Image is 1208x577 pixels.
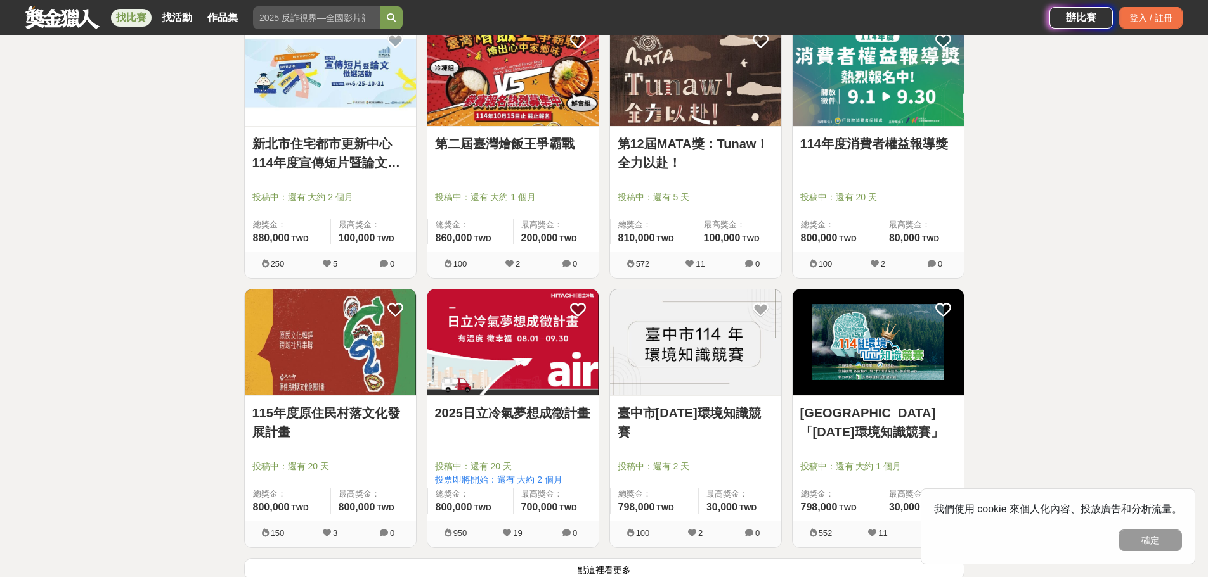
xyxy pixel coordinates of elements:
span: 0 [755,528,760,538]
span: 最高獎金： [706,488,774,500]
a: Cover Image [793,20,964,127]
span: 19 [513,528,522,538]
span: 投稿中：還有 大約 2 個月 [252,191,408,204]
a: 作品集 [202,9,243,27]
span: TWD [291,504,308,512]
img: Cover Image [245,289,416,395]
img: Cover Image [793,289,964,395]
span: TWD [739,504,757,512]
span: 0 [755,259,760,269]
a: Cover Image [610,20,781,127]
span: 11 [878,528,887,538]
span: TWD [922,234,939,243]
span: 880,000 [253,232,290,243]
img: Cover Image [245,20,416,126]
span: 798,000 [618,502,655,512]
span: 800,000 [436,502,472,512]
img: Cover Image [427,289,599,395]
span: TWD [656,234,673,243]
span: 2 [516,259,520,269]
span: 0 [938,259,942,269]
a: 115年度原住民村落文化發展計畫 [252,403,408,441]
a: Cover Image [245,20,416,127]
a: 辦比賽 [1049,7,1113,29]
div: 登入 / 註冊 [1119,7,1183,29]
span: 0 [390,259,394,269]
span: 80,000 [889,232,920,243]
span: 總獎金： [436,219,505,231]
span: 投票即將開始：還有 大約 2 個月 [435,473,591,486]
img: Cover Image [793,20,964,126]
span: 11 [696,259,705,269]
span: 150 [271,528,285,538]
input: 2025 反詐視界—全國影片競賽 [253,6,380,29]
span: TWD [839,234,856,243]
span: 200,000 [521,232,558,243]
a: Cover Image [427,20,599,127]
span: TWD [839,504,856,512]
span: TWD [742,234,759,243]
span: 860,000 [436,232,472,243]
span: 最高獎金： [339,488,408,500]
a: 2025日立冷氣夢想成徵計畫 [435,403,591,422]
span: 投稿中：還有 20 天 [800,191,956,204]
a: 臺中市[DATE]環境知識競賽 [618,403,774,441]
span: 3 [333,528,337,538]
span: TWD [474,504,491,512]
a: 找比賽 [111,9,152,27]
span: TWD [559,234,576,243]
span: 投稿中：還有 20 天 [435,460,591,473]
span: 總獎金： [618,488,691,500]
span: 800,000 [339,502,375,512]
a: 114年度消費者權益報導獎 [800,134,956,153]
span: 最高獎金： [889,219,956,231]
span: 0 [573,259,577,269]
button: 確定 [1119,529,1182,551]
span: 810,000 [618,232,655,243]
span: 798,000 [801,502,838,512]
span: 最高獎金： [521,488,591,500]
span: TWD [656,504,673,512]
span: 最高獎金： [889,488,956,500]
span: 總獎金： [436,488,505,500]
a: 新北市住宅都市更新中心 114年度宣傳短片暨論文徵選活動 [252,134,408,172]
span: 最高獎金： [339,219,408,231]
span: 950 [453,528,467,538]
span: 100 [819,259,833,269]
a: [GEOGRAPHIC_DATA]「[DATE]環境知識競賽」 [800,403,956,441]
span: 552 [819,528,833,538]
img: Cover Image [610,20,781,126]
span: 30,000 [706,502,737,512]
a: 找活動 [157,9,197,27]
span: 800,000 [253,502,290,512]
span: 投稿中：還有 2 天 [618,460,774,473]
span: 總獎金： [801,488,873,500]
span: 572 [636,259,650,269]
span: 投稿中：還有 大約 1 個月 [800,460,956,473]
span: 30,000 [889,502,920,512]
span: 250 [271,259,285,269]
span: 投稿中：還有 大約 1 個月 [435,191,591,204]
span: 0 [390,528,394,538]
span: 100 [453,259,467,269]
span: 投稿中：還有 20 天 [252,460,408,473]
span: 700,000 [521,502,558,512]
span: 0 [573,528,577,538]
span: 100,000 [339,232,375,243]
a: 第12屆MATA獎：Tunaw！全力以赴！ [618,134,774,172]
a: 第二屆臺灣燴飯王爭霸戰 [435,134,591,153]
img: Cover Image [610,289,781,395]
span: TWD [474,234,491,243]
span: 總獎金： [801,219,873,231]
span: TWD [559,504,576,512]
span: TWD [377,504,394,512]
span: 投稿中：還有 5 天 [618,191,774,204]
span: 800,000 [801,232,838,243]
span: TWD [377,234,394,243]
span: 最高獎金： [521,219,591,231]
